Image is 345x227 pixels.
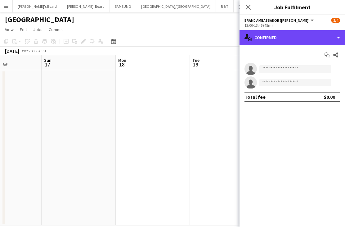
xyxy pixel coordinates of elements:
[20,48,36,53] span: Week 33
[62,0,110,12] button: [PERSON_NAME]' Board
[38,48,47,53] div: AEST
[192,57,199,63] span: Tue
[31,25,45,34] a: Jobs
[2,25,16,34] a: View
[244,23,340,28] div: 13:00-13:45 (45m)
[43,61,52,68] span: 17
[118,57,126,63] span: Mon
[13,0,62,12] button: [PERSON_NAME]'s Board
[191,61,199,68] span: 19
[46,25,65,34] a: Comms
[324,94,335,100] div: $0.00
[244,18,315,23] button: Brand Ambassador ([PERSON_NAME])
[17,25,29,34] a: Edit
[117,61,126,68] span: 18
[110,0,136,12] button: SAMSUNG
[216,0,234,12] button: R & T
[244,94,266,100] div: Total fee
[20,27,27,32] span: Edit
[5,27,14,32] span: View
[240,30,345,45] div: Confirmed
[244,18,310,23] span: Brand Ambassador (Mon - Fri)
[240,3,345,11] h3: Job Fulfilment
[33,27,43,32] span: Jobs
[331,18,340,23] span: 2/4
[136,0,216,12] button: [GEOGRAPHIC_DATA]/[GEOGRAPHIC_DATA]
[5,15,74,24] h1: [GEOGRAPHIC_DATA]
[5,48,19,54] div: [DATE]
[234,0,279,12] button: [GEOGRAPHIC_DATA]
[44,57,52,63] span: Sun
[49,27,63,32] span: Comms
